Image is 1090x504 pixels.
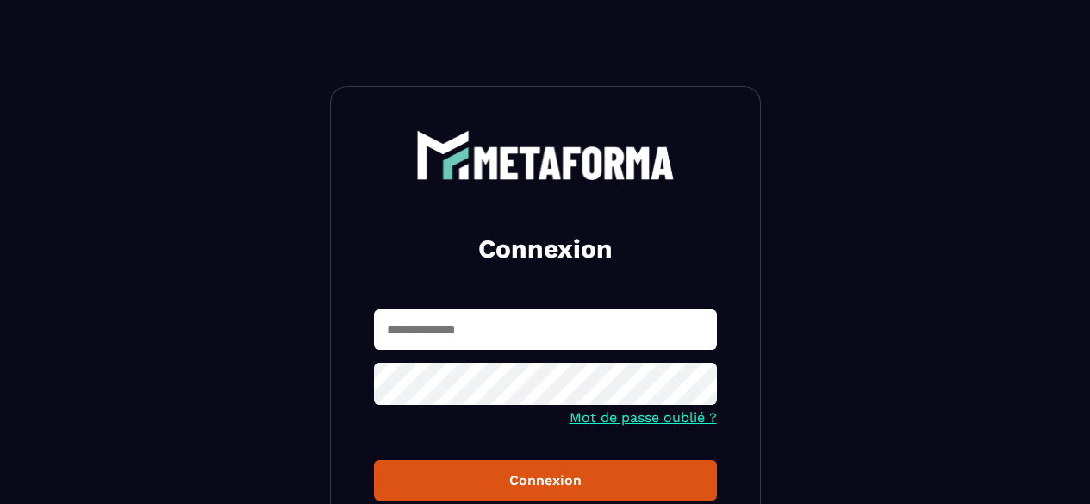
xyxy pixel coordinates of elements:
[416,130,675,180] img: logo
[374,460,717,501] button: Connexion
[570,409,717,426] a: Mot de passe oublié ?
[374,130,717,180] a: logo
[388,472,703,488] div: Connexion
[395,232,696,266] h2: Connexion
